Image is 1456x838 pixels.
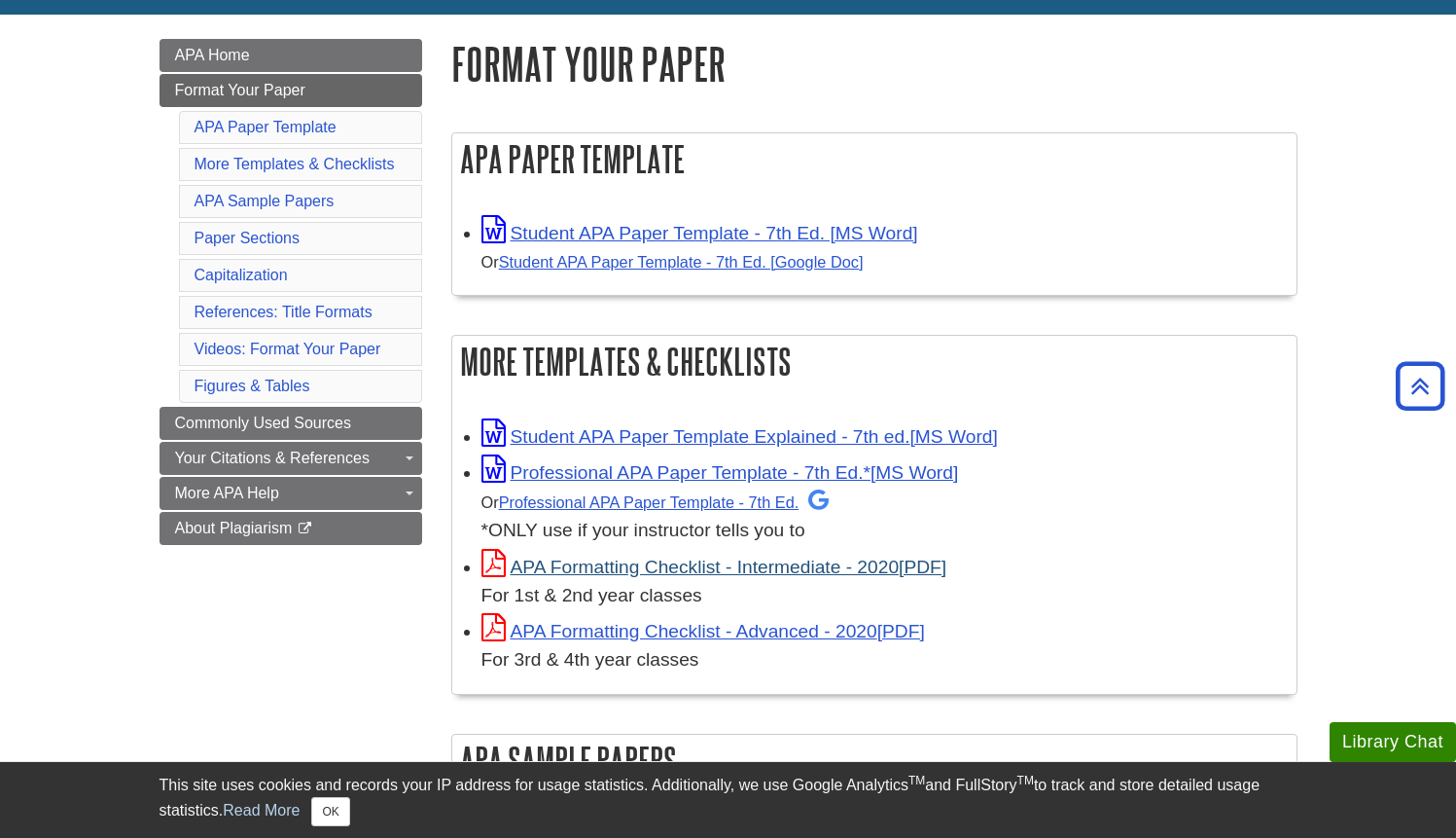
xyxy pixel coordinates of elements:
a: More Templates & Checklists [195,156,395,172]
div: For 3rd & 4th year classes [481,646,1287,674]
h2: APA Paper Template [452,133,1296,185]
a: About Plagiarism [160,512,422,545]
a: APA Paper Template [195,119,337,135]
span: More APA Help [175,485,279,501]
small: Or [481,493,830,511]
div: This site uses cookies and records your IP address for usage statistics. Additionally, we use Goo... [160,774,1297,826]
a: Videos: Format Your Paper [195,341,381,357]
button: Close [311,797,349,826]
a: References: Title Formats [195,304,373,320]
a: Back to Top [1389,373,1451,399]
a: Link opens in new window [481,223,918,243]
span: About Plagiarism [175,520,293,536]
a: Paper Sections [195,230,301,246]
a: Format Your Paper [160,74,422,107]
sup: TM [1017,774,1034,787]
span: APA Home [175,47,250,63]
sup: TM [908,774,925,787]
a: Link opens in new window [481,621,925,641]
a: Professional APA Paper Template - 7th Ed. [499,493,830,511]
div: *ONLY use if your instructor tells you to [481,488,1287,545]
i: This link opens in a new window [297,523,313,535]
button: Library Chat [1330,722,1456,762]
a: Figures & Tables [195,378,310,394]
div: Guide Page Menu [160,39,422,545]
a: Your Citations & References [160,442,422,475]
span: Your Citations & References [175,450,370,466]
h1: Format Your Paper [451,39,1297,89]
a: APA Home [160,39,422,72]
a: Capitalization [195,267,288,283]
a: More APA Help [160,477,422,510]
a: APA Sample Papers [195,193,335,209]
a: Student APA Paper Template - 7th Ed. [Google Doc] [499,253,864,271]
h2: More Templates & Checklists [452,336,1296,387]
h2: APA Sample Papers [452,735,1296,786]
span: Commonly Used Sources [175,415,351,431]
a: Link opens in new window [481,557,947,577]
a: Link opens in new window [481,426,998,447]
a: Read More [223,802,300,819]
div: For 1st & 2nd year classes [481,582,1287,610]
small: Or [481,253,864,271]
a: Commonly Used Sources [160,407,422,440]
a: Link opens in new window [481,462,959,483]
span: Format Your Paper [175,82,305,98]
